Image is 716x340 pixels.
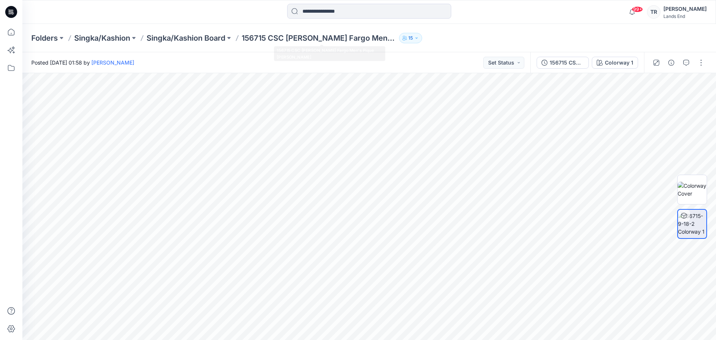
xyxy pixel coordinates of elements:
button: 156715 CSC [PERSON_NAME] Fargo Men's Pique [PERSON_NAME] [537,57,589,69]
span: 99+ [632,6,643,12]
button: Details [665,57,677,69]
div: Colorway 1 [605,59,633,67]
button: 15 [399,33,422,43]
button: Colorway 1 [592,57,638,69]
div: 156715 CSC [PERSON_NAME] Fargo Men's Pique [PERSON_NAME] [550,59,584,67]
p: 15 [408,34,413,42]
a: Folders [31,33,58,43]
a: Singka/Kashion [74,33,130,43]
div: TR [647,5,660,19]
span: Posted [DATE] 01:58 by [31,59,134,66]
img: 156715-9-18-2 Colorway 1 [678,212,706,235]
a: [PERSON_NAME] [91,59,134,66]
img: Colorway Cover [678,182,707,197]
div: Lands End [663,13,707,19]
p: 156715 CSC [PERSON_NAME] Fargo Men's Pique [PERSON_NAME] [242,33,396,43]
a: Singka/Kashion Board [147,33,225,43]
div: [PERSON_NAME] [663,4,707,13]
